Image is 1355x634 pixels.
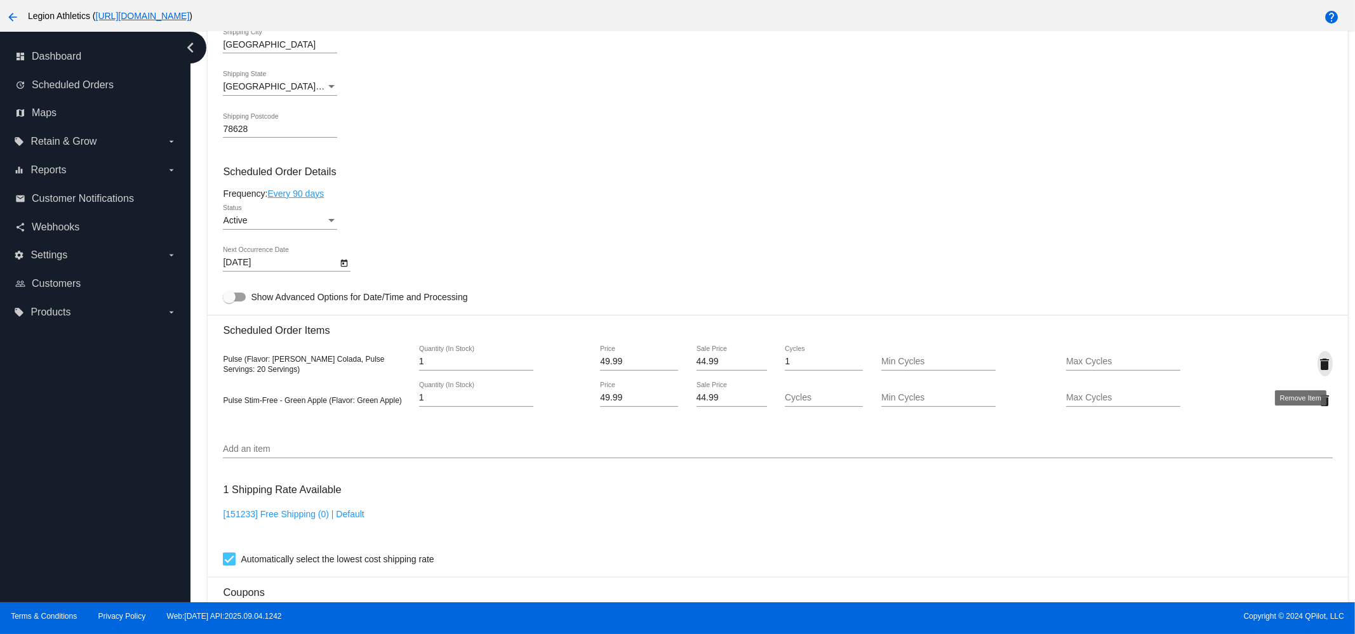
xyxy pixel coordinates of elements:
[166,136,177,147] i: arrow_drop_down
[223,81,372,91] span: [GEOGRAPHIC_DATA] | [US_STATE]
[15,222,25,232] i: share
[30,164,66,176] span: Reports
[32,193,134,204] span: Customer Notifications
[15,194,25,204] i: email
[14,307,24,317] i: local_offer
[223,215,247,225] span: Active
[223,124,337,135] input: Shipping Postcode
[166,165,177,175] i: arrow_drop_down
[419,357,533,367] input: Quantity (In Stock)
[223,216,337,226] mat-select: Status
[15,108,25,118] i: map
[15,279,25,289] i: people_outline
[32,278,81,289] span: Customers
[11,612,77,621] a: Terms & Conditions
[251,291,467,303] span: Show Advanced Options for Date/Time and Processing
[223,577,1332,598] h3: Coupons
[14,136,24,147] i: local_offer
[697,357,767,367] input: Sale Price
[1066,357,1180,367] input: Max Cycles
[419,393,533,403] input: Quantity (In Stock)
[5,10,20,25] mat-icon: arrow_back
[180,37,201,58] i: chevron_left
[15,188,177,209] a: email Customer Notifications
[15,46,177,67] a: dashboard Dashboard
[98,612,146,621] a: Privacy Policy
[785,393,863,403] input: Cycles
[223,444,1332,454] input: Add an item
[223,258,337,268] input: Next Occurrence Date
[223,188,1332,199] div: Frequency:
[223,396,401,405] span: Pulse Stim-Free - Green Apple (Flavor: Green Apple)
[337,256,350,269] button: Open calendar
[32,107,57,119] span: Maps
[96,11,190,21] a: [URL][DOMAIN_NAME]
[166,250,177,260] i: arrow_drop_down
[14,250,24,260] i: settings
[881,393,996,403] input: Min Cycles
[15,217,177,237] a: share Webhooks
[32,221,79,233] span: Webhooks
[1318,393,1333,408] mat-icon: delete
[1066,393,1180,403] input: Max Cycles
[167,612,282,621] a: Web:[DATE] API:2025.09.04.1242
[166,307,177,317] i: arrow_drop_down
[223,82,337,92] mat-select: Shipping State
[688,612,1344,621] span: Copyright © 2024 QPilot, LLC
[223,476,341,503] h3: 1 Shipping Rate Available
[223,355,384,374] span: Pulse (Flavor: [PERSON_NAME] Colada, Pulse Servings: 20 Servings)
[30,249,67,261] span: Settings
[15,75,177,95] a: update Scheduled Orders
[30,136,97,147] span: Retain & Grow
[30,307,70,318] span: Products
[881,357,996,367] input: Min Cycles
[241,551,434,567] span: Automatically select the lowest cost shipping rate
[223,315,1332,336] h3: Scheduled Order Items
[600,393,678,403] input: Price
[1324,10,1339,25] mat-icon: help
[15,80,25,90] i: update
[223,166,1332,178] h3: Scheduled Order Details
[785,357,863,367] input: Cycles
[267,188,324,199] a: Every 90 days
[28,11,192,21] span: Legion Athletics ( )
[223,40,337,50] input: Shipping City
[15,51,25,62] i: dashboard
[32,79,114,91] span: Scheduled Orders
[697,393,767,403] input: Sale Price
[600,357,678,367] input: Price
[14,165,24,175] i: equalizer
[32,51,81,62] span: Dashboard
[15,103,177,123] a: map Maps
[223,509,364,519] a: [151233] Free Shipping (0) | Default
[15,274,177,294] a: people_outline Customers
[1318,357,1333,372] mat-icon: delete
